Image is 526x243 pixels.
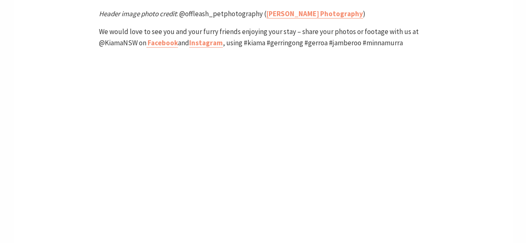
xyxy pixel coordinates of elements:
[99,8,427,20] p: : @offleash_petphotography ( )
[267,9,363,19] a: [PERSON_NAME] Photography
[189,38,223,47] strong: Instagram
[292,64,350,137] button: image gallery, click to learn more about photo: We couldn’t resist taking a snap of these cuties ...
[99,64,211,137] button: image gallery, click to learn more about photo: Today is National Dog Day, give your pooch some e...
[99,26,427,49] p: We would love to see you and your furry friends enjoying your stay – share your photos or footage...
[189,38,223,48] a: Instagram
[354,64,427,137] button: image gallery, click to learn more about photo: Saturdays are for morning walks on the beach. = O...
[182,140,261,219] button: image gallery, click to learn more about photo: Who else is Over winter already? Well the warmer ...
[215,64,288,137] button: image gallery, click to learn more about photo: What do you mean bones don’t belong on the couch?...
[148,38,178,47] strong: Facebook
[99,140,178,219] button: image gallery, click to learn more about photo: My pawrents are on “holidays” this week so our wa...
[265,140,344,219] button: image gallery, click to learn more about photo: #waterbaby #furbaby #aesthetic #eleven #chocolate...
[99,9,177,18] em: Header image photo credit
[146,38,178,48] a: Facebook
[348,140,427,219] button: image gallery, click to learn more about photo: Road trippin’ 🐾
